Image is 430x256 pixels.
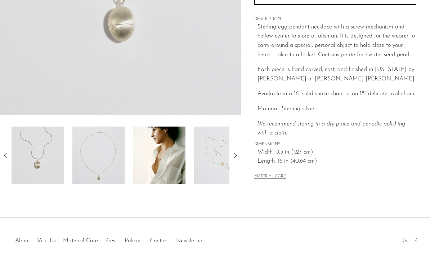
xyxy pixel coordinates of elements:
[63,238,98,244] a: Material Care
[257,157,416,166] span: Length: 16 in (40.64 cm)
[194,127,246,184] img: Egg Pendant Necklace
[414,238,421,244] a: PT
[257,121,405,136] i: We recommend storing in a dry place and periodic polishing with a cloth.
[254,141,416,148] span: DIMENSIONS
[15,238,30,244] a: About
[254,16,416,23] span: DESCRIPTION
[12,232,206,246] ul: Quick links
[150,238,169,244] a: Contact
[37,238,56,244] a: Visit Us
[133,127,185,184] img: Egg Pendant Necklace
[257,106,315,112] span: Material: Sterling silver.
[254,174,286,180] button: MATERIAL CARE
[257,148,416,157] span: Width: 0.5 in (1.27 cm)
[72,127,125,184] img: Egg Pendant Necklace
[12,127,64,184] img: Egg Pendant Necklace
[398,232,424,246] ul: Social Medias
[257,89,416,99] p: Available in a 16" solid snake chain or an 18" delicate oval chain.
[257,65,416,84] p: Each piece is hand carved, cast, and finished in [US_STATE] by [PERSON_NAME] of [PERSON_NAME] [PE...
[125,238,143,244] a: Policies
[257,23,416,59] p: Sterling egg pendant necklace with a screw mechanism and hollow center to store a talisman. It is...
[401,238,407,244] a: IG
[105,238,117,244] a: Press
